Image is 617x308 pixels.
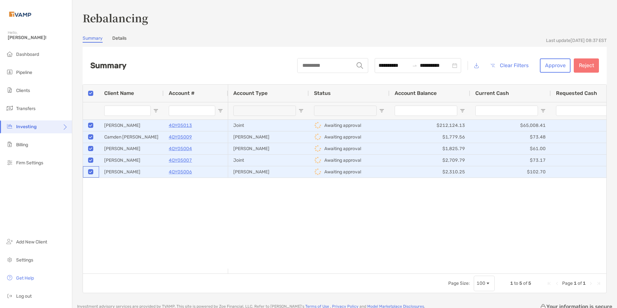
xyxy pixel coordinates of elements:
img: add_new_client icon [6,238,14,245]
span: 1 [583,281,586,286]
div: Camden [PERSON_NAME] [99,131,164,143]
span: of [578,281,582,286]
img: get-help icon [6,274,14,282]
span: Clients [16,88,30,93]
div: Joint [228,155,309,166]
div: $65,008.41 [470,120,551,131]
span: 5 [519,281,522,286]
span: Add New Client [16,239,47,245]
img: icon status [314,133,322,141]
div: $73.48 [470,131,551,143]
button: Open Filter Menu [379,108,384,113]
a: Summary [83,36,103,43]
div: $2,310.25 [389,166,470,178]
span: to [514,281,518,286]
a: 4QY05007 [169,156,192,164]
div: [PERSON_NAME] [99,143,164,154]
span: Page [562,281,573,286]
h2: Summary [90,61,126,70]
img: Zoe Logo [8,3,33,26]
span: Account Balance [395,90,437,96]
span: Account # [169,90,195,96]
img: input icon [357,62,363,69]
button: Open Filter Menu [460,108,465,113]
img: settings icon [6,256,14,263]
span: swap-right [412,63,417,68]
span: Pipeline [16,70,32,75]
div: $73.17 [470,155,551,166]
span: Investing [16,124,37,129]
span: Account Type [233,90,268,96]
span: Transfers [16,106,35,111]
div: Joint [228,120,309,131]
input: Account Balance Filter Input [395,106,457,116]
div: Page Size [474,276,495,291]
img: button icon [491,64,495,67]
img: transfers icon [6,104,14,112]
input: Account # Filter Input [169,106,215,116]
button: Open Filter Menu [153,108,158,113]
a: 4QY05009 [169,133,192,141]
p: Awaiting approval [324,168,361,176]
div: $1,779.56 [389,131,470,143]
div: $212,124.13 [389,120,470,131]
button: Open Filter Menu [541,108,546,113]
img: icon status [314,121,322,129]
input: Current Cash Filter Input [475,106,538,116]
img: logout icon [6,292,14,300]
div: $102.70 [470,166,551,178]
span: Get Help [16,275,34,281]
div: Next Page [588,281,593,286]
div: [PERSON_NAME] [99,155,164,166]
input: Client Name Filter Input [104,106,151,116]
p: 4QY05006 [169,168,192,176]
span: Requested Cash [556,90,597,96]
span: Current Cash [475,90,509,96]
img: icon status [314,145,322,152]
img: dashboard icon [6,50,14,58]
span: 1 [574,281,577,286]
span: of [523,281,527,286]
div: Previous Page [554,281,560,286]
div: [PERSON_NAME] [228,166,309,178]
span: Settings [16,257,33,263]
img: pipeline icon [6,68,14,76]
div: First Page [547,281,552,286]
img: icon status [314,168,322,176]
p: Awaiting approval [324,156,361,164]
div: [PERSON_NAME] [99,166,164,178]
div: [PERSON_NAME] [99,120,164,131]
div: [PERSON_NAME] [228,143,309,154]
img: investing icon [6,122,14,130]
span: 5 [528,281,531,286]
span: 1 [510,281,513,286]
span: Firm Settings [16,160,43,166]
div: $61.00 [470,143,551,154]
p: Awaiting approval [324,121,361,129]
div: [PERSON_NAME] [228,131,309,143]
img: clients icon [6,86,14,94]
span: Client Name [104,90,134,96]
img: firm-settings icon [6,159,14,166]
button: Clear Filters [485,58,533,73]
p: Awaiting approval [324,145,361,153]
p: Awaiting approval [324,133,361,141]
span: [PERSON_NAME]! [8,35,68,40]
a: 4QY05013 [169,121,192,129]
button: Reject [574,58,599,73]
span: Log out [16,293,32,299]
span: Dashboard [16,52,39,57]
p: 4QY05004 [169,145,192,153]
a: Details [112,36,126,43]
div: Page Size: [448,281,470,286]
span: to [412,63,417,68]
div: Last update [DATE] 08:37 EST [546,38,607,43]
div: $2,709.79 [389,155,470,166]
span: Status [314,90,331,96]
img: icon status [314,156,322,164]
div: 100 [477,281,485,286]
button: Approve [540,58,571,73]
